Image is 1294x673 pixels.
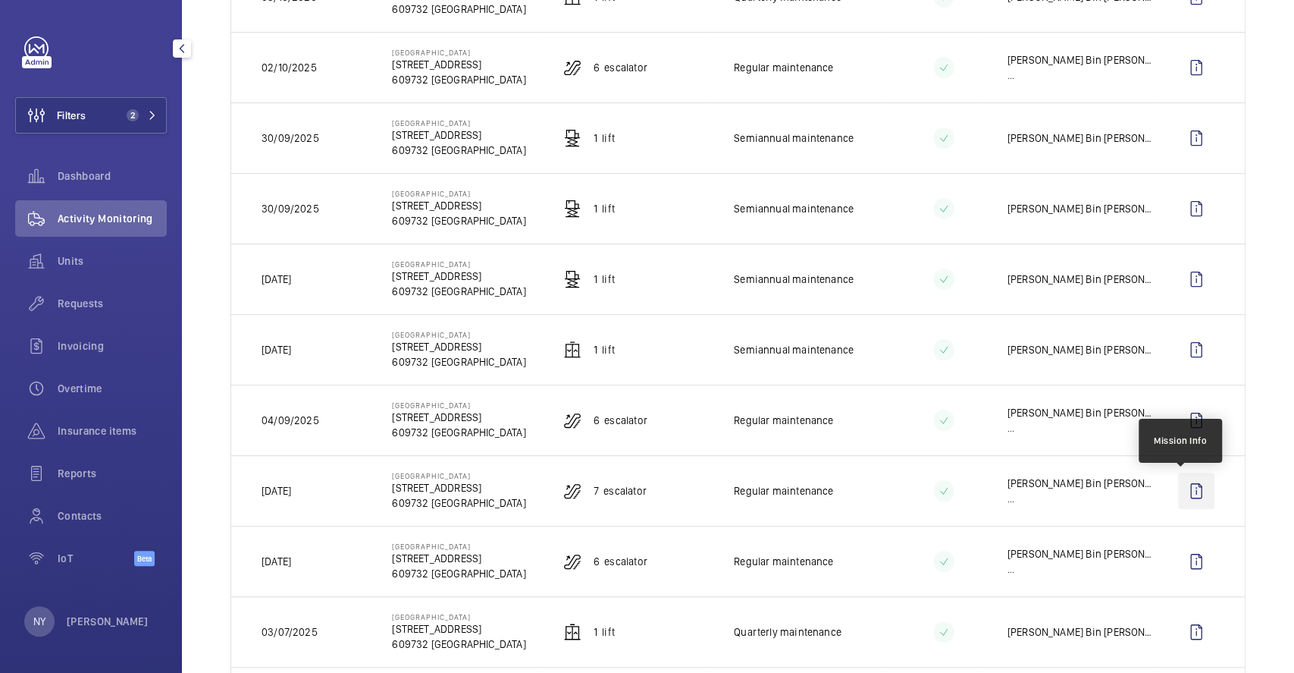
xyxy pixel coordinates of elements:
[392,213,525,228] p: 609732 [GEOGRAPHIC_DATA]
[1007,272,1154,287] p: [PERSON_NAME] Bin [PERSON_NAME]
[392,2,525,17] p: 609732 [GEOGRAPHIC_DATA]
[58,338,167,354] span: Invoicing
[734,131,854,146] p: Semiannual maintenance
[127,109,139,121] span: 2
[392,330,525,339] p: [GEOGRAPHIC_DATA]
[262,624,318,640] p: 03/07/2025
[392,198,525,213] p: [STREET_ADDRESS]
[392,57,525,72] p: [STREET_ADDRESS]
[1007,52,1154,68] p: [PERSON_NAME] Bin [PERSON_NAME]
[58,508,167,524] span: Contacts
[262,272,291,287] p: [DATE]
[392,425,525,440] p: 609732 [GEOGRAPHIC_DATA]
[734,60,833,75] p: Regular maintenance
[563,58,581,77] img: escalator.svg
[392,48,525,57] p: [GEOGRAPHIC_DATA]
[392,637,525,652] p: 609732 [GEOGRAPHIC_DATA]
[392,118,525,127] p: [GEOGRAPHIC_DATA]
[1007,546,1154,561] p: [PERSON_NAME] Bin [PERSON_NAME]
[392,72,525,87] p: 609732 [GEOGRAPHIC_DATA]
[392,339,525,354] p: [STREET_ADDRESS]
[1007,476,1154,506] div: ...
[392,127,525,143] p: [STREET_ADDRESS]
[392,143,525,158] p: 609732 [GEOGRAPHIC_DATA]
[734,272,854,287] p: Semiannual maintenance
[392,189,525,198] p: [GEOGRAPHIC_DATA]
[594,624,615,640] p: 1 Lift
[1007,201,1154,216] p: [PERSON_NAME] Bin [PERSON_NAME]
[392,269,525,284] p: [STREET_ADDRESS]
[392,480,525,495] p: [STREET_ADDRESS]
[33,614,45,629] p: NY
[1007,131,1154,146] p: [PERSON_NAME] Bin [PERSON_NAME]
[734,413,833,428] p: Regular maintenance
[58,381,167,396] span: Overtime
[262,483,291,498] p: [DATE]
[392,542,525,551] p: [GEOGRAPHIC_DATA]
[57,108,86,123] span: Filters
[392,495,525,511] p: 609732 [GEOGRAPHIC_DATA]
[594,413,647,428] p: 6 Escalator
[392,471,525,480] p: [GEOGRAPHIC_DATA]
[58,168,167,184] span: Dashboard
[594,60,647,75] p: 6 Escalator
[594,272,615,287] p: 1 Lift
[262,60,317,75] p: 02/10/2025
[1007,52,1154,83] div: ...
[1007,405,1154,436] div: ...
[594,342,615,357] p: 1 Lift
[1154,434,1207,448] div: Mission Info
[262,554,291,569] p: [DATE]
[58,253,167,269] span: Units
[1007,405,1154,420] p: [PERSON_NAME] Bin [PERSON_NAME]
[734,554,833,569] p: Regular maintenance
[563,341,581,359] img: elevator.svg
[563,200,581,218] img: freight_elevator.svg
[262,201,319,216] p: 30/09/2025
[563,552,581,571] img: escalator.svg
[734,342,854,357] p: Semiannual maintenance
[262,131,319,146] p: 30/09/2025
[58,296,167,311] span: Requests
[58,466,167,481] span: Reports
[392,401,525,410] p: [GEOGRAPHIC_DATA]
[563,411,581,429] img: escalator.svg
[15,97,167,134] button: Filters2
[262,413,319,428] p: 04/09/2025
[58,551,134,566] span: IoT
[392,551,525,566] p: [STREET_ADDRESS]
[594,131,615,146] p: 1 Lift
[392,259,525,269] p: [GEOGRAPHIC_DATA]
[563,482,581,500] img: escalator.svg
[563,270,581,288] img: freight_elevator.svg
[392,354,525,370] p: 609732 [GEOGRAPHIC_DATA]
[734,624,841,640] p: Quarterly maintenance
[58,211,167,226] span: Activity Monitoring
[392,410,525,425] p: [STREET_ADDRESS]
[262,342,291,357] p: [DATE]
[1007,342,1154,357] p: [PERSON_NAME] Bin [PERSON_NAME]
[67,614,149,629] p: [PERSON_NAME]
[134,551,155,566] span: Beta
[1007,624,1154,640] p: [PERSON_NAME] Bin [PERSON_NAME]
[594,554,647,569] p: 6 Escalator
[58,423,167,439] span: Insurance items
[563,129,581,147] img: freight_elevator.svg
[392,621,525,637] p: [STREET_ADDRESS]
[734,201,854,216] p: Semiannual maintenance
[594,483,647,498] p: 7 Escalator
[734,483,833,498] p: Regular maintenance
[392,612,525,621] p: [GEOGRAPHIC_DATA]
[594,201,615,216] p: 1 Lift
[563,623,581,641] img: elevator.svg
[392,284,525,299] p: 609732 [GEOGRAPHIC_DATA]
[1007,476,1154,491] p: [PERSON_NAME] Bin [PERSON_NAME]
[392,566,525,581] p: 609732 [GEOGRAPHIC_DATA]
[1007,546,1154,577] div: ...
